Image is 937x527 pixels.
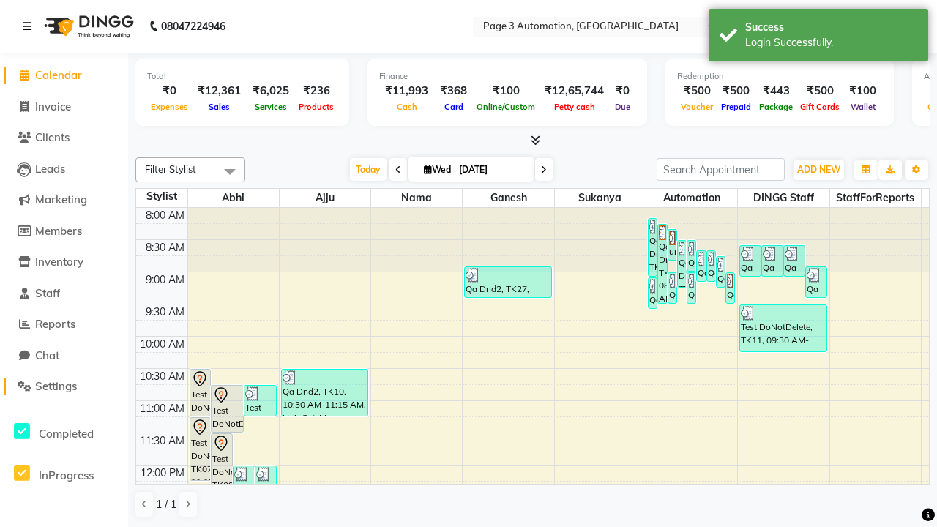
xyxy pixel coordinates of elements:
div: Redemption [677,70,882,83]
a: Clients [4,130,124,146]
div: Qa Dnd2, TK32, 09:05 AM-09:35 AM, Hair cut Below 12 years (Boy) [649,278,657,308]
span: Online/Custom [473,102,539,112]
span: DINGG Staff [738,189,829,207]
div: ₹12,361 [192,83,247,100]
span: Expenses [147,102,192,112]
span: Products [295,102,337,112]
div: 11:00 AM [137,401,187,416]
span: Nama [371,189,462,207]
span: Today [350,158,387,181]
div: Qa Dnd2, TK25, 08:45 AM-09:15 AM, Hair Cut By Expert-Men [717,257,725,287]
a: Calendar [4,67,124,84]
span: StaffForReports [830,189,921,207]
span: Ajju [280,189,370,207]
div: 10:30 AM [137,369,187,384]
b: 08047224946 [161,6,225,47]
div: Test DoNotDelete, TK11, 09:30 AM-10:15 AM, Hair Cut-Men [740,305,826,351]
button: ADD NEW [794,160,844,180]
div: Login Successfully. [745,35,917,51]
div: Qa Dnd2, TK30, 09:00 AM-09:30 AM, Hair cut Below 12 years (Boy) [668,273,676,303]
div: Finance [379,70,635,83]
div: Test DoNotDelete, TK12, 10:45 AM-11:15 AM, Hair Cut By Expert-Men [244,386,276,416]
span: Due [611,102,634,112]
div: Success [745,20,917,35]
div: ₹100 [473,83,539,100]
div: Stylist [136,189,187,204]
a: Chat [4,348,124,365]
div: 10:00 AM [137,337,187,352]
span: InProgress [39,468,94,482]
div: 8:30 AM [143,240,187,255]
span: Completed [39,427,94,441]
span: Ganesh [463,189,553,207]
span: Sales [205,102,234,112]
div: Test DoNotDelete, TK14, 12:00 PM-12:45 PM, Hair Cut-Men [255,466,276,512]
div: ₹0 [147,83,192,100]
div: ₹500 [717,83,755,100]
div: Qa Dnd2, TK24, 08:40 AM-09:10 AM, Hair Cut By Expert-Men [707,251,715,281]
span: Cash [393,102,421,112]
a: Marketing [4,192,124,209]
a: Invoice [4,99,124,116]
div: 9:30 AM [143,304,187,320]
div: Test DoNotDelete, TK07, 11:15 AM-12:15 PM, Hair Cut-Women [190,418,211,480]
div: Qa Dnd2, TK19, 08:35 AM-09:05 AM, Hair Cut By Expert-Men [740,246,761,276]
div: Qa Dnd2, TK23, 08:40 AM-09:10 AM, Hair Cut By Expert-Men [697,251,705,281]
span: Sukanya [555,189,646,207]
div: ₹6,025 [247,83,295,100]
span: Filter Stylist [145,163,196,175]
div: Test DoNotDelete, TK06, 10:30 AM-11:15 AM, Hair Cut-Men [190,370,211,416]
span: Wed [420,164,455,175]
div: ₹0 [610,83,635,100]
input: 2025-09-03 [455,159,528,181]
span: Leads [35,162,65,176]
div: ₹11,993 [379,83,434,100]
div: 12:00 PM [138,466,187,481]
span: Abhi [188,189,279,207]
span: Automation [646,189,737,207]
a: Leads [4,161,124,178]
a: Staff [4,285,124,302]
div: Total [147,70,337,83]
div: 8:00 AM [143,208,187,223]
div: Test DoNotDelete, TK08, 10:45 AM-11:30 AM, Hair Cut-Men [212,386,243,432]
span: Prepaid [717,102,755,112]
div: ₹236 [295,83,337,100]
span: Petty cash [550,102,599,112]
span: Members [35,224,82,238]
div: Qa Dnd2, TK22, 08:10 AM-09:05 AM, Special Hair Wash- Men [649,219,657,276]
div: Qa Dnd2, TK27, 08:55 AM-09:25 AM, Hair cut Below 12 years (Boy) [465,267,550,297]
input: Search Appointment [657,158,785,181]
div: Test DoNotDelete, TK09, 11:30 AM-12:30 PM, Hair Cut-Women [212,434,232,496]
div: Qa Dnd2, TK29, 09:00 AM-09:30 AM, Hair cut Below 12 years (Boy) [726,273,734,303]
div: Qa Dnd2, TK18, 08:30 AM-09:00 AM, Hair cut Below 12 years (Boy) [687,241,695,271]
div: ₹500 [796,83,843,100]
div: ₹368 [434,83,473,100]
div: 9:00 AM [143,272,187,288]
span: 1 / 1 [156,497,176,512]
span: Clients [35,130,70,144]
div: Qa Dnd2, TK20, 08:35 AM-09:05 AM, Hair Cut By Expert-Men [762,246,783,276]
div: Qa Dnd2, TK26, 08:30 AM-09:15 AM, Hair Cut-Men [678,241,686,287]
span: Services [251,102,291,112]
a: Inventory [4,254,124,271]
span: Inventory [35,255,83,269]
span: Card [441,102,467,112]
span: Calendar [35,68,82,82]
div: Qa Dnd2, TK10, 10:30 AM-11:15 AM, Hair Cut-Men [282,370,367,416]
div: ₹100 [843,83,882,100]
span: Marketing [35,193,87,206]
span: Package [755,102,796,112]
div: Qa Dnd2, TK21, 08:35 AM-09:05 AM, Hair cut Below 12 years (Boy) [784,246,805,276]
img: logo [37,6,138,47]
div: undefined, TK16, 08:20 AM-08:50 AM, Hair cut Below 12 years (Boy) [668,230,676,260]
div: ₹12,65,744 [539,83,610,100]
span: Settings [35,379,77,393]
span: Staff [35,286,60,300]
a: Members [4,223,124,240]
div: ₹500 [677,83,717,100]
div: Qa Dnd2, TK17, 08:15 AM-09:30 AM, Hair Cut By Expert-Men,Hair Cut-Men [658,225,666,303]
span: ADD NEW [797,164,840,175]
span: Invoice [35,100,71,113]
span: Voucher [677,102,717,112]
